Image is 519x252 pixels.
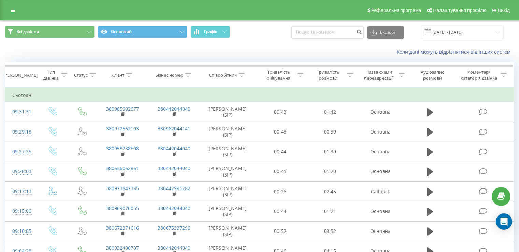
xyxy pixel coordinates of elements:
[256,162,305,181] td: 00:45
[291,26,364,39] input: Пошук за номером
[256,122,305,142] td: 00:48
[12,145,30,158] div: 09:27:35
[413,69,452,81] div: Аудіозапис розмови
[200,221,256,241] td: [PERSON_NAME] (SIP)
[355,162,406,181] td: Основна
[158,106,190,112] a: 380442044040
[256,142,305,162] td: 00:44
[16,29,39,34] span: Всі дзвінки
[191,26,230,38] button: Графік
[355,182,406,201] td: Callback
[155,72,183,78] div: Бізнес номер
[106,125,139,132] a: 380972562103
[158,244,190,251] a: 380442044040
[305,122,355,142] td: 00:39
[12,165,30,178] div: 09:26:03
[158,145,190,152] a: 380442044040
[106,165,139,171] a: 380636062861
[74,72,88,78] div: Статус
[305,162,355,181] td: 01:20
[12,125,30,139] div: 09:29:18
[200,162,256,181] td: [PERSON_NAME] (SIP)
[106,225,139,231] a: 380672371616
[262,69,296,81] div: Тривалість очікування
[256,201,305,221] td: 00:44
[12,205,30,218] div: 09:15:06
[355,122,406,142] td: Основна
[106,106,139,112] a: 380985902677
[200,122,256,142] td: [PERSON_NAME] (SIP)
[305,201,355,221] td: 01:21
[200,201,256,221] td: [PERSON_NAME] (SIP)
[459,69,499,81] div: Коментар/категорія дзвінка
[305,221,355,241] td: 03:52
[158,125,190,132] a: 380962044141
[106,145,139,152] a: 380958238508
[158,205,190,211] a: 380442044040
[3,72,38,78] div: [PERSON_NAME]
[111,72,124,78] div: Клієнт
[367,26,404,39] button: Експорт
[311,69,345,81] div: Тривалість розмови
[209,72,237,78] div: Співробітник
[12,185,30,198] div: 09:17:13
[5,88,514,102] td: Сьогодні
[355,221,406,241] td: Основна
[433,8,486,13] span: Налаштування профілю
[106,185,139,192] a: 380973847385
[12,105,30,118] div: 09:31:31
[397,48,514,55] a: Коли дані можуть відрізнятися вiд інших систем
[158,165,190,171] a: 380442044040
[305,182,355,201] td: 02:45
[12,225,30,238] div: 09:10:05
[256,182,305,201] td: 00:26
[355,102,406,122] td: Основна
[498,8,510,13] span: Вихід
[204,29,217,34] span: Графік
[106,244,139,251] a: 380932400707
[371,8,421,13] span: Реферальна програма
[305,142,355,162] td: 01:39
[98,26,187,38] button: Основний
[106,205,139,211] a: 380969076055
[355,142,406,162] td: Основна
[256,221,305,241] td: 00:52
[200,102,256,122] td: [PERSON_NAME] (SIP)
[361,69,397,81] div: Назва схеми переадресації
[200,142,256,162] td: [PERSON_NAME] (SIP)
[43,69,59,81] div: Тип дзвінка
[200,182,256,201] td: [PERSON_NAME] (SIP)
[355,201,406,221] td: Основна
[305,102,355,122] td: 01:42
[496,213,512,230] div: Open Intercom Messenger
[256,102,305,122] td: 00:43
[5,26,95,38] button: Всі дзвінки
[158,225,190,231] a: 380675337296
[158,185,190,192] a: 380442995282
